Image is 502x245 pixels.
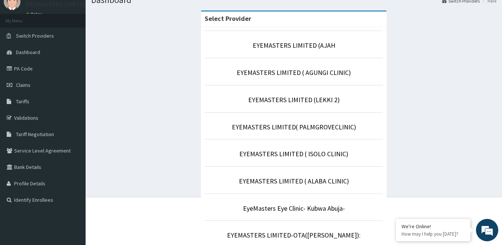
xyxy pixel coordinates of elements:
span: Tariffs [16,98,29,105]
span: Switch Providers [16,32,54,39]
a: EYEMASTERS LIMITED( PALMGROVECLINIC) [232,123,356,131]
a: EYEMASTERS LIMITED-OTA([PERSON_NAME]): [227,231,361,239]
a: EYEMASTERS LIMITED (AJAH [253,41,335,50]
a: Online [26,12,44,17]
a: EYEMASTERS LIMITED (LEKKI 2) [248,95,340,104]
div: We're Online! [402,223,465,230]
p: How may I help you today? [402,231,465,237]
a: EyeMasters Eye Clinic- Kubwa Abuja- [243,204,345,213]
span: Tariff Negotiation [16,131,54,138]
a: EYEMASTERS LIMITED ( ALABA CLINIC) [239,177,349,185]
strong: Select Provider [205,14,251,23]
a: EYEMASTERS LIMITED ( ISOLO CLINIC) [239,150,348,158]
a: EYEMASTERS LIMITED ( AGUNGI CLINIC) [237,68,351,77]
span: Dashboard [16,49,40,56]
p: EYEMASTERS LIMITED [26,1,87,8]
span: Claims [16,82,31,88]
